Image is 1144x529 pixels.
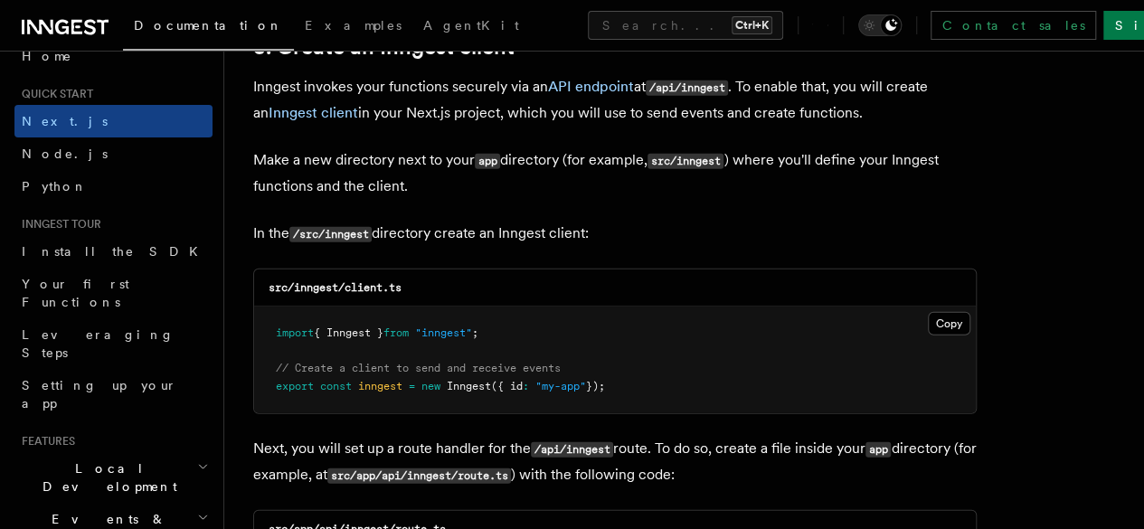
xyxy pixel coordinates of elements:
span: Quick start [14,87,93,101]
button: Local Development [14,452,213,503]
span: Documentation [134,18,283,33]
span: Local Development [14,459,197,496]
button: Toggle dark mode [858,14,902,36]
code: src/app/api/inngest/route.ts [327,468,511,484]
a: Install the SDK [14,235,213,268]
a: Setting up your app [14,369,213,420]
code: /src/inngest [289,227,372,242]
span: { Inngest } [314,326,383,339]
span: Features [14,434,75,449]
code: app [865,442,891,458]
a: Home [14,40,213,72]
span: ({ id [491,380,523,392]
span: inngest [358,380,402,392]
code: /api/inngest [646,80,728,96]
span: Examples [305,18,402,33]
span: "my-app" [535,380,586,392]
span: import [276,326,314,339]
a: AgentKit [412,5,530,49]
span: }); [586,380,605,392]
a: Next.js [14,105,213,137]
span: Next.js [22,114,108,128]
a: Documentation [123,5,294,51]
span: export [276,380,314,392]
span: Inngest [447,380,491,392]
span: new [421,380,440,392]
p: Inngest invokes your functions securely via an at . To enable that, you will create an in your Ne... [253,74,977,126]
a: Your first Functions [14,268,213,318]
span: ; [472,326,478,339]
code: app [475,154,500,169]
span: Python [22,179,88,194]
span: = [409,380,415,392]
span: const [320,380,352,392]
a: Python [14,170,213,203]
a: Node.js [14,137,213,170]
span: Install the SDK [22,244,209,259]
a: API endpoint [548,78,634,95]
span: Setting up your app [22,378,177,411]
button: Copy [928,312,970,335]
span: AgentKit [423,18,519,33]
p: Next, you will set up a route handler for the route. To do so, create a file inside your director... [253,436,977,488]
a: Examples [294,5,412,49]
span: : [523,380,529,392]
span: // Create a client to send and receive events [276,362,561,374]
button: Search...Ctrl+K [588,11,783,40]
span: Your first Functions [22,277,129,309]
code: src/inngest [648,154,723,169]
span: Node.js [22,146,108,161]
span: "inngest" [415,326,472,339]
kbd: Ctrl+K [732,16,772,34]
span: from [383,326,409,339]
span: Leveraging Steps [22,327,175,360]
code: src/inngest/client.ts [269,281,402,294]
span: Inngest tour [14,217,101,231]
a: Leveraging Steps [14,318,213,369]
a: Inngest client [269,104,358,121]
code: /api/inngest [531,442,613,458]
span: Home [22,47,72,65]
a: Contact sales [931,11,1096,40]
p: In the directory create an Inngest client: [253,221,977,247]
p: Make a new directory next to your directory (for example, ) where you'll define your Inngest func... [253,147,977,199]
